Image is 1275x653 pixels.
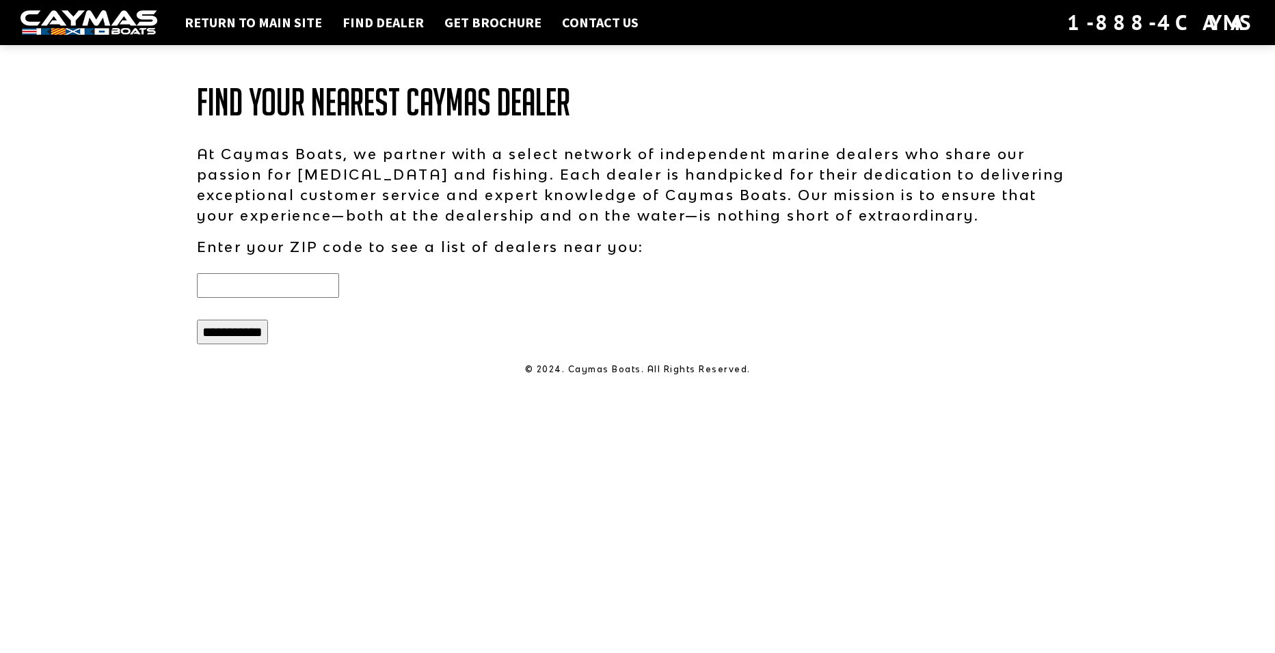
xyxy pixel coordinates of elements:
[555,14,645,31] a: Contact Us
[1067,8,1254,38] div: 1-888-4CAYMAS
[197,143,1079,225] p: At Caymas Boats, we partner with a select network of independent marine dealers who share our pas...
[197,236,1079,257] p: Enter your ZIP code to see a list of dealers near you:
[178,14,329,31] a: Return to main site
[336,14,431,31] a: Find Dealer
[197,82,1079,123] h1: Find Your Nearest Caymas Dealer
[438,14,548,31] a: Get Brochure
[21,10,157,36] img: white-logo-c9c8dbefe5ff5ceceb0f0178aa75bf4bb51f6bca0971e226c86eb53dfe498488.png
[197,363,1079,376] p: © 2024. Caymas Boats. All Rights Reserved.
